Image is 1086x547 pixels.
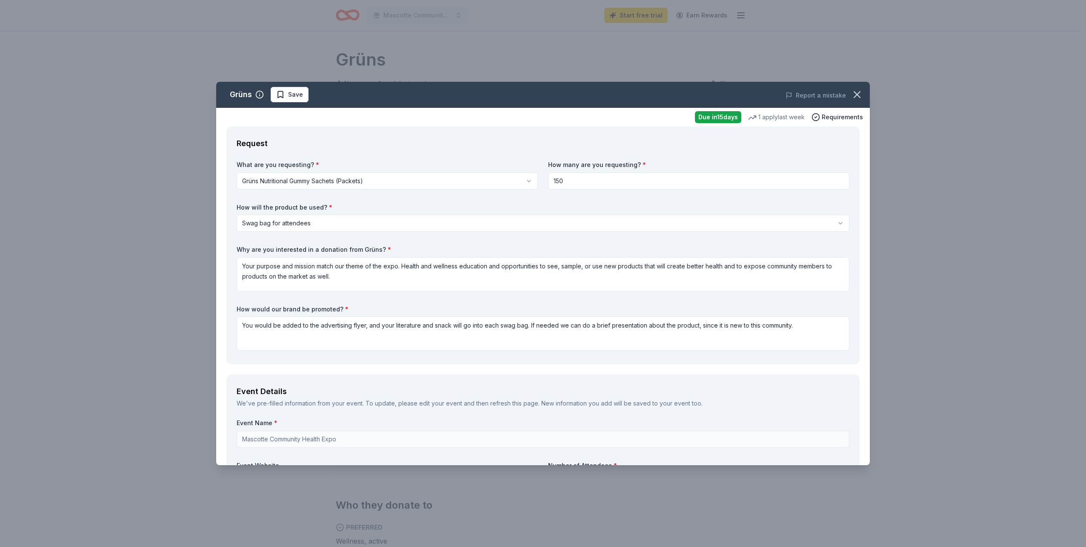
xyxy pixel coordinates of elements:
[748,112,805,122] div: 1 apply last week
[237,257,849,291] textarea: Your purpose and mission match our theme of the expo. Health and wellness education and opportuni...
[237,317,849,351] textarea: You would be added to the advertising flyer, and your literature and snack will go into each swag...
[548,461,849,470] label: Number of Attendees
[237,419,849,427] label: Event Name
[548,161,849,169] label: How many are you requesting?
[812,112,863,122] button: Requirements
[695,111,741,123] div: Due in 15 days
[786,90,846,101] button: Report a mistake
[237,398,849,409] div: We've pre-filled information from your event. To update, please edit your event and then refresh ...
[237,245,849,254] label: Why are you interested in a donation from Grüns?
[237,161,538,169] label: What are you requesting?
[237,203,849,212] label: How will the product be used?
[237,137,849,150] div: Request
[288,89,303,100] span: Save
[237,461,538,470] label: Event Website
[237,385,849,398] div: Event Details
[230,88,252,101] div: Grüns
[822,112,863,122] span: Requirements
[271,87,309,102] button: Save
[237,305,849,314] label: How would our brand be promoted?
